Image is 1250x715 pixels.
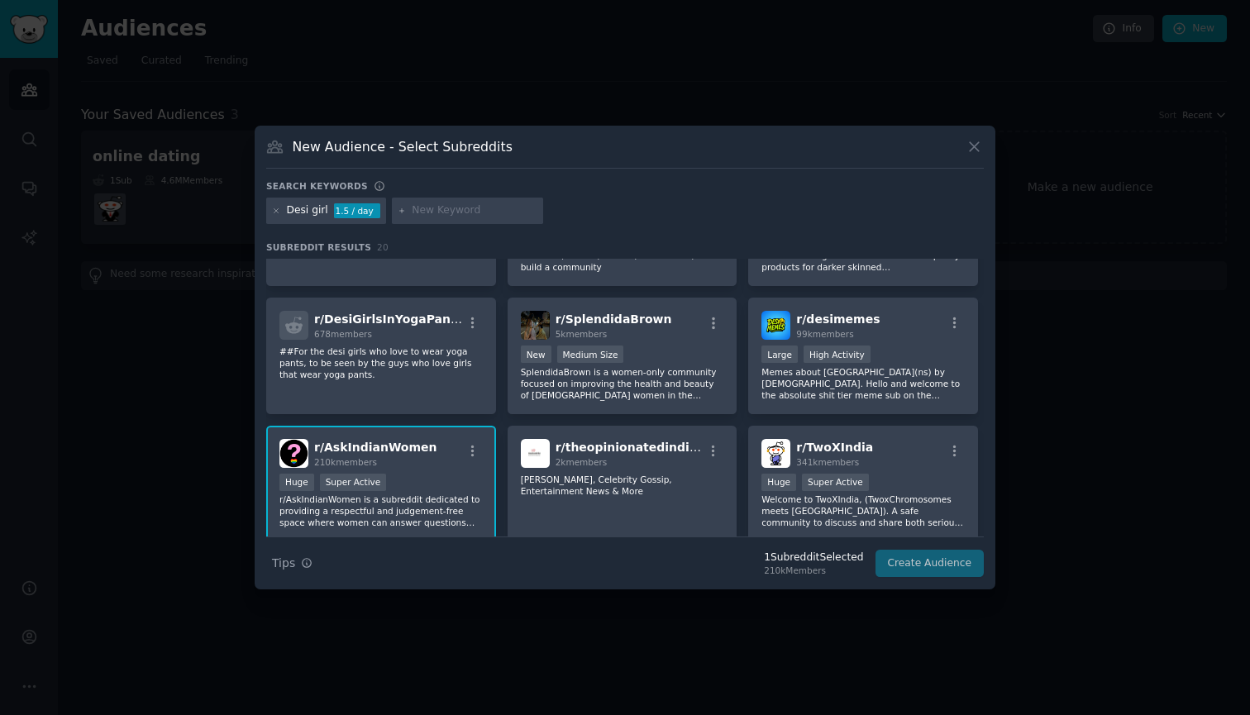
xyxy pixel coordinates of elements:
[377,242,389,252] span: 20
[279,439,308,468] img: AskIndianWomen
[279,493,483,528] p: r/AskIndianWomen is a subreddit dedicated to providing a respectful and judgement-free space wher...
[796,329,853,339] span: 99k members
[761,439,790,468] img: TwoXIndia
[796,457,859,467] span: 341k members
[521,346,551,363] div: New
[556,329,608,339] span: 5k members
[557,346,624,363] div: Medium Size
[802,474,869,491] div: Super Active
[764,565,863,576] div: 210k Members
[412,203,537,218] input: New Keyword
[334,203,380,218] div: 1.5 / day
[556,457,608,467] span: 2k members
[761,493,965,528] p: Welcome to TwoXIndia, (TwoxChromosomes meets [GEOGRAPHIC_DATA]). A safe community to discuss and ...
[314,329,372,339] span: 678 members
[266,549,318,578] button: Tips
[556,312,672,326] span: r/ SplendidaBrown
[279,346,483,380] p: ##For the desi girls who love to wear yoga pants, to be seen by the guys who love girls that wear...
[287,203,328,218] div: Desi girl
[796,441,873,454] span: r/ TwoXIndia
[761,366,965,401] p: Memes about [GEOGRAPHIC_DATA](ns) by [DEMOGRAPHIC_DATA]. Hello and welcome to the absolute shit t...
[521,474,724,497] p: [PERSON_NAME], Celebrity Gossip, Entertainment News & More
[293,138,513,155] h3: New Audience - Select Subreddits
[272,555,295,572] span: Tips
[764,551,863,565] div: 1 Subreddit Selected
[761,346,798,363] div: Large
[314,457,377,467] span: 210k members
[556,441,706,454] span: r/ theopinionatedindian
[320,474,387,491] div: Super Active
[266,241,371,253] span: Subreddit Results
[521,366,724,401] p: SplendidaBrown is a women-only community focused on improving the health and beauty of [DEMOGRAPH...
[804,346,871,363] div: High Activity
[796,312,880,326] span: r/ desimemes
[266,180,368,192] h3: Search keywords
[314,441,437,454] span: r/ AskIndianWomen
[314,312,463,326] span: r/ DesiGirlsInYogaPants
[521,311,550,340] img: SplendidaBrown
[761,474,796,491] div: Huge
[761,311,790,340] img: desimemes
[279,474,314,491] div: Huge
[521,439,550,468] img: theopinionatedindian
